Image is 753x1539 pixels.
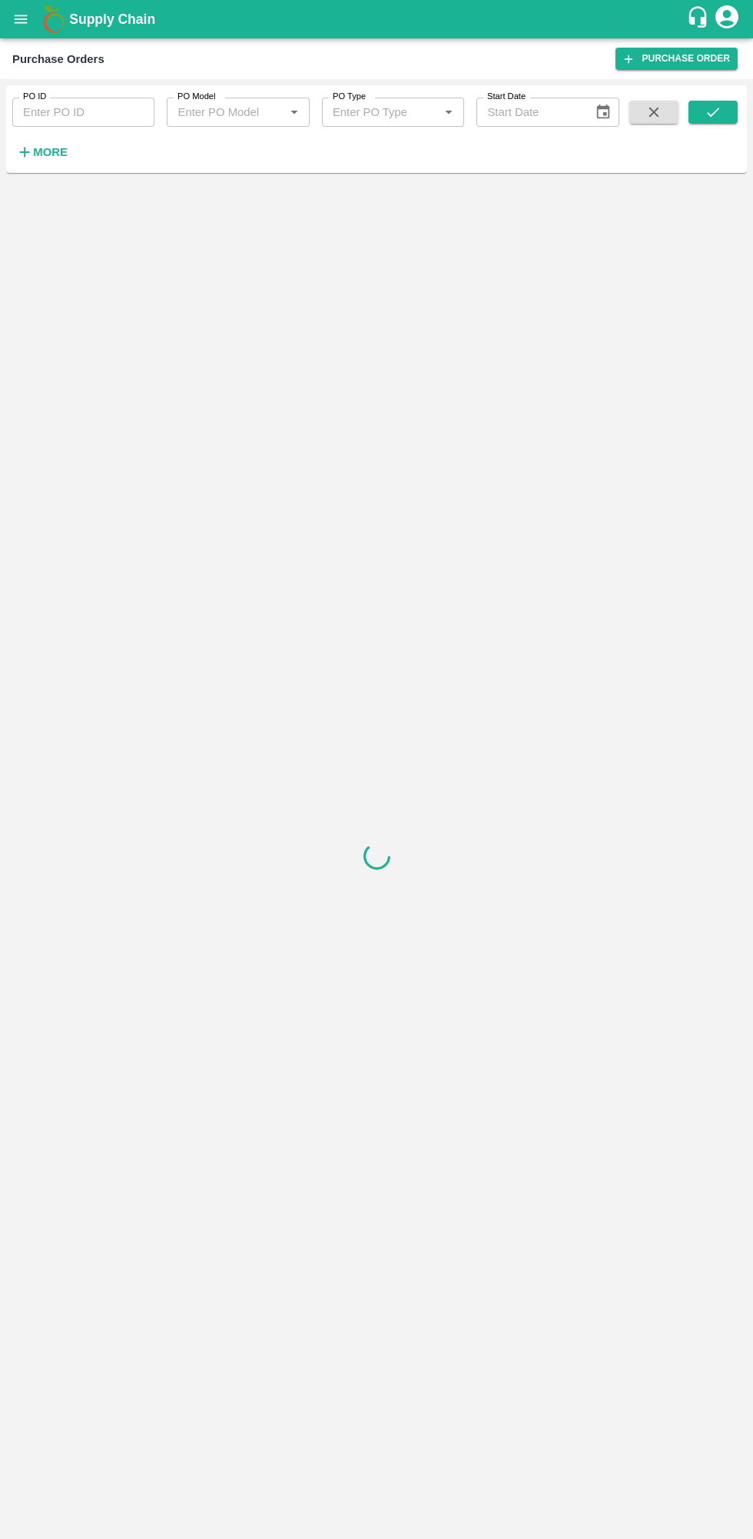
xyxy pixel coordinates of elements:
label: PO ID [23,91,46,103]
strong: More [33,146,68,158]
div: customer-support [686,5,713,33]
button: Choose date [589,98,618,127]
a: Supply Chain [69,8,686,30]
button: More [12,139,71,165]
label: PO Type [333,91,366,103]
input: Enter PO ID [12,98,154,127]
button: open drawer [3,2,38,37]
div: Purchase Orders [12,49,104,69]
input: Enter PO Type [327,102,434,122]
input: Enter PO Model [171,102,279,122]
label: Start Date [487,91,526,103]
a: Purchase Order [615,48,738,70]
input: Start Date [476,98,582,127]
div: account of current user [713,3,741,35]
button: Open [284,102,304,122]
label: PO Model [177,91,216,103]
b: Supply Chain [69,12,155,27]
img: logo [38,4,69,35]
button: Open [439,102,459,122]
